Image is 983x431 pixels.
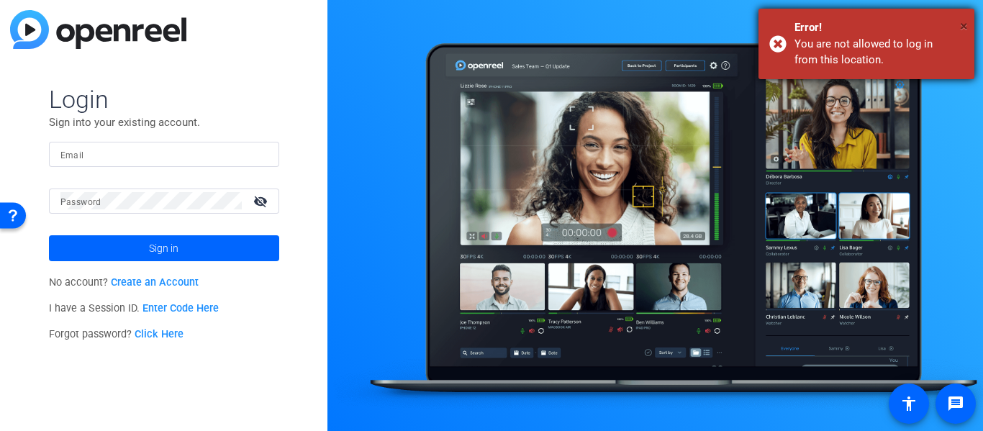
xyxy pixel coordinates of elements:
[60,197,101,207] mat-label: Password
[111,276,199,289] a: Create an Account
[245,191,279,212] mat-icon: visibility_off
[960,15,968,37] button: Close
[49,235,279,261] button: Sign in
[49,276,199,289] span: No account?
[947,395,964,412] mat-icon: message
[900,395,918,412] mat-icon: accessibility
[60,150,84,160] mat-label: Email
[10,10,186,49] img: blue-gradient.svg
[49,114,279,130] p: Sign into your existing account.
[49,328,184,340] span: Forgot password?
[142,302,219,314] a: Enter Code Here
[135,328,184,340] a: Click Here
[49,84,279,114] span: Login
[794,19,964,36] div: Error!
[60,145,268,163] input: Enter Email Address
[49,302,219,314] span: I have a Session ID.
[149,230,178,266] span: Sign in
[960,17,968,35] span: ×
[794,36,964,68] div: You are not allowed to log in from this location.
